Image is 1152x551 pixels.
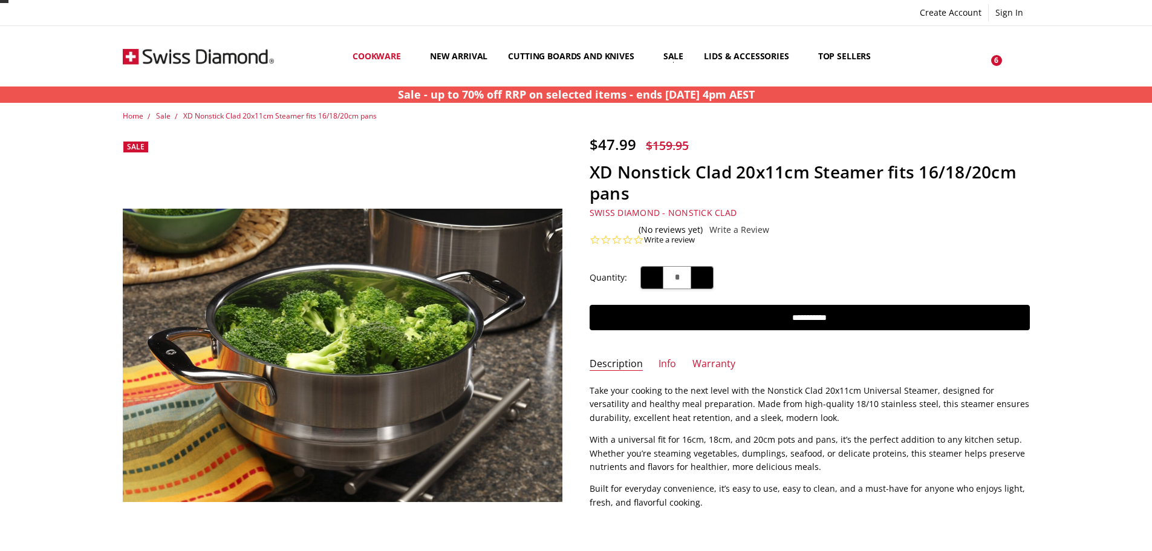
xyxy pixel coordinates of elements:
a: Cookware [342,29,420,83]
a: Cutting boards and knives [498,29,653,83]
img: Free Shipping On Every Order [123,26,274,86]
a: New arrival [420,29,498,83]
a: Write a Review [709,225,769,235]
p: Take your cooking to the next level with the Nonstick Clad 20x11cm Universal Steamer, designed fo... [590,384,1030,425]
span: $47.99 [590,134,636,154]
a: XD Nonstick Clad 20x11cm Steamer fits 16/18/20cm pans [183,111,377,121]
a: 6 [977,41,1003,71]
span: Sale [127,142,145,152]
a: Description [590,357,643,371]
a: Create Account [913,4,988,21]
a: Home [123,111,143,121]
p: With a universal fit for 16cm, 18cm, and 20cm pots and pans, it’s the perfect addition to any kit... [590,433,1030,474]
a: Sign In [989,4,1030,21]
span: (No reviews yet) [639,225,703,235]
a: Write a review [644,235,695,246]
p: Built for everyday convenience, it’s easy to use, easy to clean, and a must-have for anyone who e... [590,482,1030,509]
a: Warranty [692,357,735,371]
a: Info [659,357,676,371]
span: 6 [991,55,1002,66]
strong: Sale - up to 70% off RRP on selected items - ends [DATE] 4pm AEST [398,87,755,102]
label: Quantity: [590,271,627,284]
img: XD Nonstick Clad 20x11cm Steamer fits 16/18/20cm pans [123,209,563,502]
a: Swiss Diamond - Nonstick Clad [590,207,737,218]
h1: XD Nonstick Clad 20x11cm Steamer fits 16/18/20cm pans [590,161,1030,204]
span: $159.95 [646,137,689,154]
a: Sale [653,29,694,83]
a: Lids & Accessories [694,29,807,83]
a: Top Sellers [808,29,881,83]
a: Sale [156,111,171,121]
